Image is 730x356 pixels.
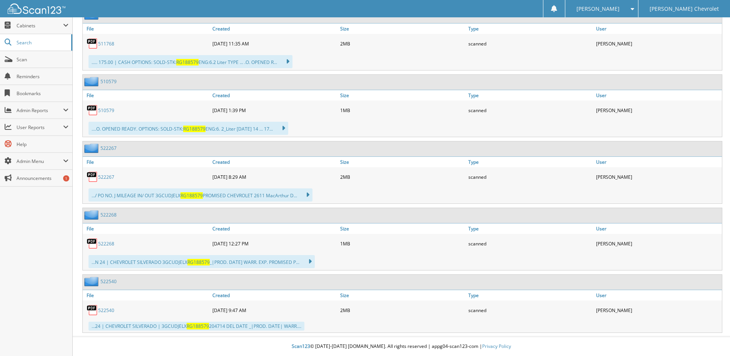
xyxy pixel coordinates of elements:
[210,90,338,101] a: Created
[84,143,100,153] img: folder2.png
[292,343,310,349] span: Scan123
[83,290,210,301] a: File
[187,259,210,265] span: RG188579
[63,175,69,181] div: 1
[17,22,63,29] span: Cabinets
[594,102,722,118] div: [PERSON_NAME]
[466,302,594,318] div: scanned
[98,240,114,247] a: 522268
[100,78,117,85] a: 510579
[466,236,594,251] div: scanned
[187,323,209,329] span: RG188579
[594,36,722,51] div: [PERSON_NAME]
[89,122,288,135] div: ....O. OPENED READY. OPTIONS: SOLD-STK: ENG:6. 2_Liter [DATE] 14 ... 17...
[338,236,466,251] div: 1MB
[594,90,722,101] a: User
[17,90,68,97] span: Bookmarks
[466,223,594,234] a: Type
[87,238,98,249] img: PDF.png
[210,102,338,118] div: [DATE] 1:39 PM
[594,236,722,251] div: [PERSON_NAME]
[183,126,205,132] span: RG188579
[210,24,338,34] a: Created
[17,141,68,148] span: Help
[338,290,466,301] a: Size
[466,90,594,101] a: Type
[17,107,63,114] span: Admin Reports
[180,192,203,199] span: RG188579
[692,319,730,356] iframe: Chat Widget
[338,223,466,234] a: Size
[83,90,210,101] a: File
[466,157,594,167] a: Type
[84,277,100,286] img: folder2.png
[338,302,466,318] div: 2MB
[89,188,312,202] div: .../ PO NO. J MILEAGE IN/ OUT 3GCUDJELX PROMISED CHEVROLET 2611 MacArthur D...
[482,343,511,349] a: Privacy Policy
[89,255,315,268] div: ...N 24 | CHEVROLET SILVERADO 3GCUDJELX _|PROD. DATE] WARR. EXP. PROMISED P...
[84,210,100,220] img: folder2.png
[210,36,338,51] div: [DATE] 11:35 AM
[98,107,114,114] a: 510579
[210,236,338,251] div: [DATE] 12:27 PM
[89,322,304,331] div: ...24 | CHEVROLET SILVERADO | 3GCUDJELX 204714 DEL DATE _|PROD. DATE| WARR....
[338,24,466,34] a: Size
[466,24,594,34] a: Type
[87,104,98,116] img: PDF.png
[98,307,114,314] a: 522540
[98,40,114,47] a: 511768
[100,212,117,218] a: 522268
[338,102,466,118] div: 1MB
[17,73,68,80] span: Reminders
[17,56,68,63] span: Scan
[98,174,114,180] a: 522267
[210,223,338,234] a: Created
[594,169,722,185] div: [PERSON_NAME]
[210,290,338,301] a: Created
[87,171,98,183] img: PDF.png
[17,124,63,131] span: User Reports
[338,169,466,185] div: 2MB
[594,157,722,167] a: User
[87,38,98,49] img: PDF.png
[210,157,338,167] a: Created
[594,290,722,301] a: User
[594,302,722,318] div: [PERSON_NAME]
[594,223,722,234] a: User
[338,90,466,101] a: Size
[210,169,338,185] div: [DATE] 8:29 AM
[466,102,594,118] div: scanned
[466,290,594,301] a: Type
[8,3,65,14] img: scan123-logo-white.svg
[100,278,117,285] a: 522540
[650,7,719,11] span: [PERSON_NAME] Chevrolet
[84,77,100,86] img: folder2.png
[176,59,199,65] span: RG188579
[83,223,210,234] a: File
[100,145,117,151] a: 522267
[466,36,594,51] div: scanned
[17,175,68,181] span: Announcements
[17,39,67,46] span: Search
[89,55,292,68] div: ..... 175.00 | CASH OPTIONS: SOLD-STK: ENG:6.2 Liter TYPE ... .O. OPENED R...
[210,302,338,318] div: [DATE] 9:47 AM
[594,24,722,34] a: User
[73,337,730,356] div: © [DATE]-[DATE] [DOMAIN_NAME]. All rights reserved | appg04-scan123-com |
[338,157,466,167] a: Size
[576,7,620,11] span: [PERSON_NAME]
[466,169,594,185] div: scanned
[83,24,210,34] a: File
[338,36,466,51] div: 2MB
[83,157,210,167] a: File
[87,304,98,316] img: PDF.png
[17,158,63,165] span: Admin Menu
